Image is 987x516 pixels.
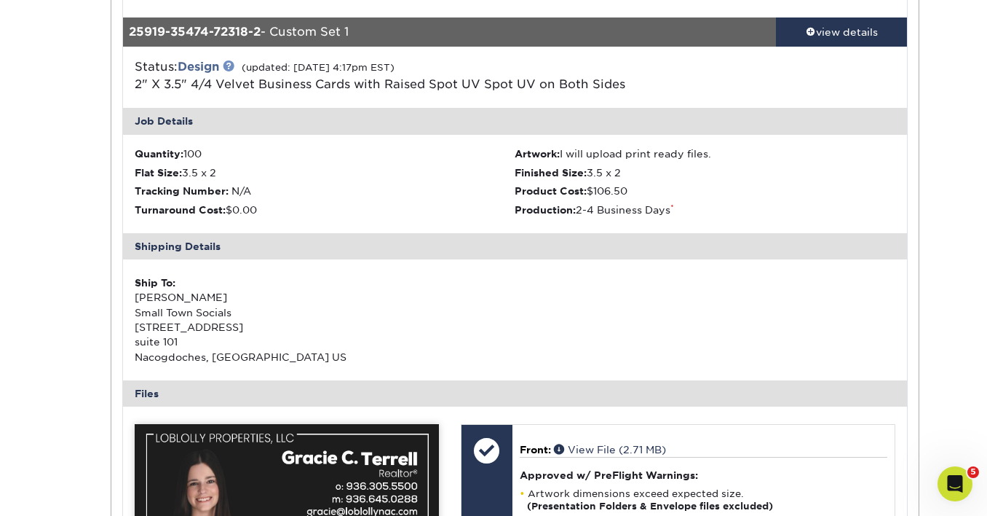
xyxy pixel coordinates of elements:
div: Files [123,380,908,407]
div: - Custom Set 1 [123,17,777,47]
strong: Ship To: [135,277,175,289]
li: Artwork dimensions exceed expected size. [520,488,887,512]
li: $106.50 [515,184,895,198]
iframe: Intercom live chat [938,466,972,501]
small: (updated: [DATE] 4:17pm EST) [242,62,395,73]
li: I will upload print ready files. [515,146,895,161]
strong: Artwork: [515,148,560,160]
a: Design [178,60,219,74]
div: Shipping Details [123,233,908,259]
li: 2-4 Business Days [515,203,895,217]
div: Status: [124,58,646,93]
li: $0.00 [135,203,515,217]
strong: (Presentation Folders & Envelope files excluded) [527,501,773,512]
div: view details [776,25,907,39]
h4: Approved w/ PreFlight Warnings: [520,469,887,481]
strong: 25919-35474-72318-2 [129,25,261,39]
strong: Tracking Number: [135,185,229,197]
span: N/A [231,185,251,197]
strong: Flat Size: [135,167,182,179]
li: 3.5 x 2 [515,165,895,180]
strong: Quantity: [135,148,183,160]
strong: Product Cost: [515,185,587,197]
a: View File (2.71 MB) [554,444,666,456]
strong: Production: [515,204,576,216]
div: Job Details [123,108,908,134]
span: 5 [967,466,979,478]
strong: Finished Size: [515,167,587,179]
li: 100 [135,146,515,161]
li: 3.5 x 2 [135,165,515,180]
span: 2" X 3.5" 4/4 Velvet Business Cards with Raised Spot UV Spot UV on Both Sides [135,77,625,91]
div: [PERSON_NAME] Small Town Socials [STREET_ADDRESS] suite 101 Nacogdoches, [GEOGRAPHIC_DATA] US [135,275,515,364]
a: view details [776,17,907,47]
strong: Turnaround Cost: [135,204,226,216]
span: Front: [520,444,551,456]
